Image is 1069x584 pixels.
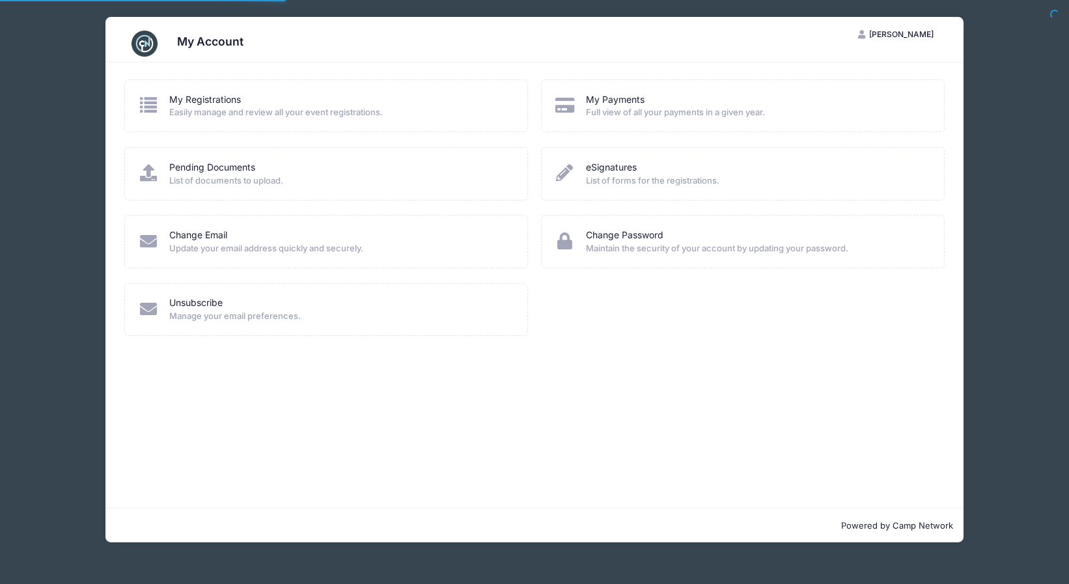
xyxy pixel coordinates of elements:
span: Update your email address quickly and securely. [169,242,510,255]
a: My Payments [586,93,645,107]
h3: My Account [177,35,243,48]
a: Change Email [169,229,227,242]
span: Maintain the security of your account by updating your password. [586,242,927,255]
a: My Registrations [169,93,241,107]
span: List of forms for the registrations. [586,174,927,188]
span: Manage your email preferences. [169,310,510,323]
img: CampNetwork [132,31,158,57]
a: Pending Documents [169,161,255,174]
button: [PERSON_NAME] [847,23,945,46]
a: eSignatures [586,161,637,174]
span: Full view of all your payments in a given year. [586,106,927,119]
span: List of documents to upload. [169,174,510,188]
p: Powered by Camp Network [116,520,953,533]
a: Unsubscribe [169,296,223,310]
span: Easily manage and review all your event registrations. [169,106,510,119]
a: Change Password [586,229,663,242]
span: [PERSON_NAME] [869,29,934,39]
